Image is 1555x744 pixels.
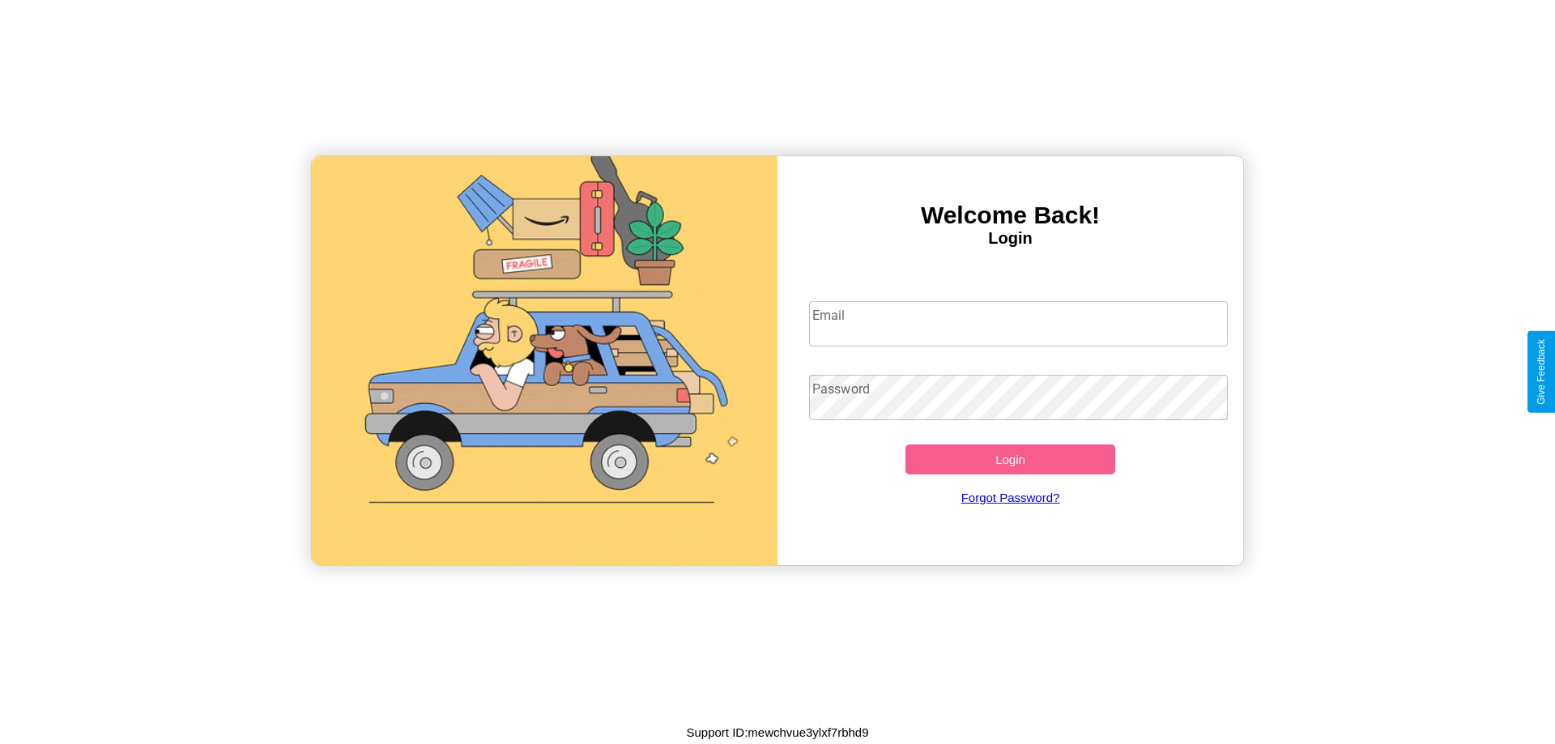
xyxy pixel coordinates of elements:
[777,229,1243,248] h4: Login
[1536,339,1547,405] div: Give Feedback
[777,202,1243,229] h3: Welcome Back!
[312,156,777,565] img: gif
[905,444,1115,474] button: Login
[801,474,1221,521] a: Forgot Password?
[686,721,868,743] p: Support ID: mewchvue3ylxf7rbhd9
